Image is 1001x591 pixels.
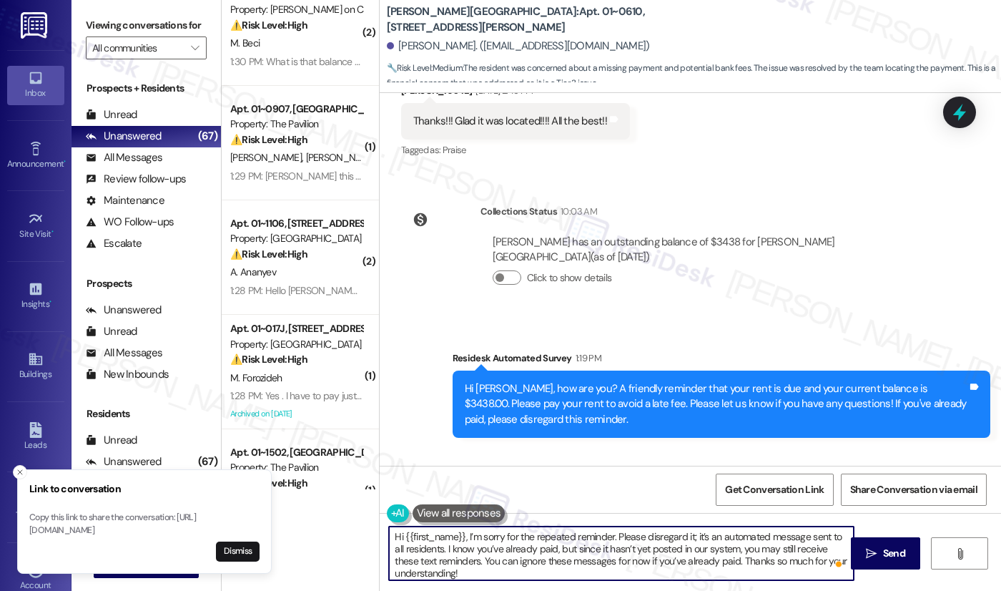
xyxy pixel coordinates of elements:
a: Insights • [7,277,64,316]
div: Residesk Automated Survey [453,351,990,371]
div: All Messages [86,346,162,361]
div: Unread [86,324,137,339]
a: Leads [7,418,64,456]
span: • [51,227,54,237]
strong: ⚠️ Risk Level: High [230,19,307,31]
img: ResiDesk Logo [21,12,50,39]
div: Property: [PERSON_NAME] on Canal [230,2,363,17]
div: 10:03 AM [557,204,597,219]
div: Hi [PERSON_NAME], how are you? A friendly reminder that your rent is due and your current balance... [465,381,967,427]
div: [PERSON_NAME]. ([EMAIL_ADDRESS][DOMAIN_NAME]) [387,39,650,54]
p: Copy this link to share the conversation: [URL][DOMAIN_NAME] [29,512,260,537]
span: [PERSON_NAME] [230,151,306,164]
span: • [64,157,66,167]
input: All communities [92,36,184,59]
a: Templates • [7,488,64,527]
button: Dismiss [216,542,260,562]
span: [PERSON_NAME] [305,151,377,164]
div: Property: The Pavilion [230,460,363,475]
div: 1:19 PM [572,351,601,366]
strong: ⚠️ Risk Level: High [230,133,307,146]
div: Property: [GEOGRAPHIC_DATA] [230,337,363,352]
div: Apt. 01~1106, [STREET_ADDRESS][PERSON_NAME] [230,216,363,231]
span: A. Ananyev [230,265,276,278]
div: Collections Status [480,204,557,219]
div: [PERSON_NAME] has an outstanding balance of $3438 for [PERSON_NAME][GEOGRAPHIC_DATA] (as of [DATE]) [493,235,927,265]
i:  [191,42,199,54]
span: : The resident was concerned about a missing payment and potential bank fees. The issue was resol... [387,61,1001,92]
div: Apt. 01~017J, [STREET_ADDRESS] [230,321,363,336]
div: (67) [194,451,221,473]
span: Send [883,546,905,561]
div: New Inbounds [86,367,169,382]
span: M. Beci [230,36,260,49]
span: M. Forozideh [230,371,282,384]
label: Click to show details [527,270,611,285]
div: Escalate [86,236,142,251]
span: Share Conversation via email [850,482,977,497]
span: Get Conversation Link [725,482,824,497]
div: Unanswered [86,129,162,144]
button: Share Conversation via email [841,474,987,506]
button: Get Conversation Link [716,474,833,506]
div: Unread [86,107,137,122]
div: Unanswered [86,303,162,318]
h3: Link to conversation [29,482,260,497]
div: WO Follow-ups [86,215,174,230]
button: Close toast [13,465,27,479]
div: Unanswered [86,454,162,469]
div: Tagged as: [401,140,630,160]
i:  [955,548,965,560]
span: Praise [443,144,466,156]
div: Property: The Pavilion [230,117,363,132]
i:  [866,548,877,560]
div: Archived on [DATE] [229,405,364,423]
div: Unread [86,433,137,448]
div: Prospects + Residents [71,81,221,96]
div: 1:30 PM: What is that balance for?? [230,55,375,68]
button: Send [851,537,920,570]
textarea: To enrich screen reader interactions, please activate Accessibility in Grammarly extension settings [389,527,854,580]
span: • [49,297,51,307]
strong: ⚠️ Risk Level: High [230,477,307,489]
label: Viewing conversations for [86,14,207,36]
div: Review follow-ups [86,172,186,187]
div: Prospects [71,276,221,291]
strong: 🔧 Risk Level: Medium [387,62,463,74]
a: Site Visit • [7,207,64,245]
div: [PERSON_NAME] [401,83,630,103]
div: Apt. 01~0907, [GEOGRAPHIC_DATA][PERSON_NAME] [230,102,363,117]
div: Maintenance [86,193,164,208]
div: Property: [GEOGRAPHIC_DATA] [230,231,363,246]
div: (67) [194,125,221,147]
strong: ⚠️ Risk Level: High [230,248,307,260]
a: Buildings [7,347,64,386]
div: Thanks!!! Glad it was located!!!! All the best!! [413,114,607,129]
a: Inbox [7,66,64,104]
div: All Messages [86,150,162,165]
strong: ⚠️ Risk Level: High [230,353,307,366]
b: [PERSON_NAME][GEOGRAPHIC_DATA]: Apt. 01~0610, [STREET_ADDRESS][PERSON_NAME] [387,4,673,35]
div: Apt. 01~1502, [GEOGRAPHIC_DATA][PERSON_NAME] [230,445,363,460]
div: Residents [71,406,221,421]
